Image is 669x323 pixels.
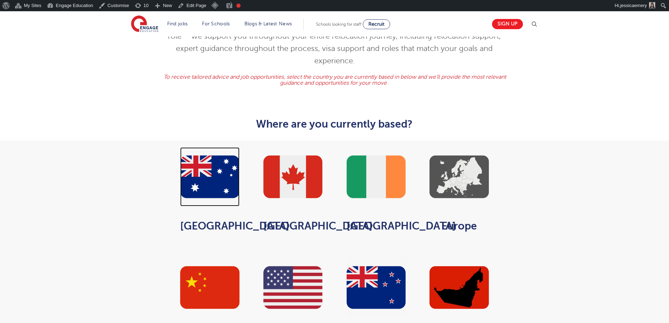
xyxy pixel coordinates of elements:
[167,21,188,26] a: Find jobs
[162,118,507,130] h2: Where are you currently based?
[180,220,240,232] a: [GEOGRAPHIC_DATA]
[131,15,158,33] img: Engage Education
[164,74,506,86] span: To receive tailored advice and job opportunities, select the country you are currently based in b...
[244,21,292,26] a: Blogs & Latest News
[429,220,489,232] a: Europe
[236,4,241,8] div: Focus keyphrase not set
[620,3,647,8] span: jessicaemery
[388,80,389,86] span: .
[347,220,406,232] a: [GEOGRAPHIC_DATA]
[492,19,523,29] a: Sign up
[180,220,289,232] strong: [GEOGRAPHIC_DATA]
[263,220,373,232] strong: [GEOGRAPHIC_DATA]
[316,22,361,27] span: Schools looking for staff
[368,21,385,27] span: Recruit
[202,21,230,26] a: For Schools
[363,19,390,29] a: Recruit
[263,220,323,232] a: [GEOGRAPHIC_DATA]
[168,20,502,65] span: We do more than just help you secure a teaching role – we support you throughout your entire relo...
